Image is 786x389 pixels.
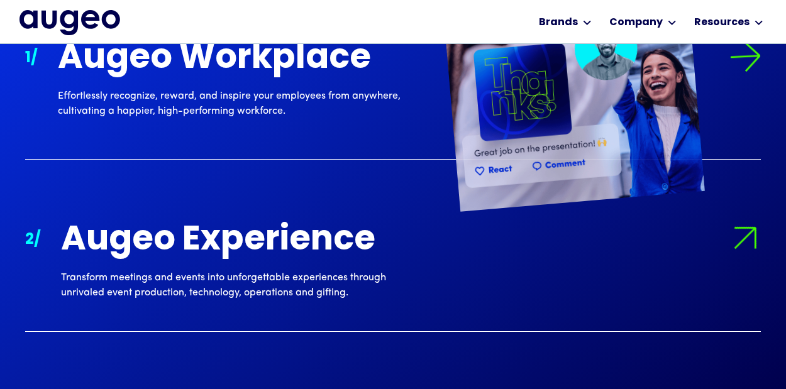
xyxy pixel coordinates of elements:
div: / [34,229,41,251]
div: Augeo Workplace [58,41,420,78]
img: Arrow symbol in bright green pointing right to indicate an active link. [723,216,768,261]
a: home [19,10,120,36]
a: 2/Arrow symbol in bright green pointing right to indicate an active link.Augeo ExperienceTransfor... [25,191,761,331]
div: Augeo Experience [61,222,423,260]
div: Transform meetings and events into unforgettable experiences through unrivaled event production, ... [61,270,423,300]
div: 2 [25,229,34,251]
div: Resources [694,15,750,30]
div: Effortlessly recognize, reward, and inspire your employees from anywhere, cultivating a happier, ... [58,89,420,119]
a: 1/Arrow symbol in bright green pointing right to indicate an active link.Augeo WorkplaceEffortles... [25,9,761,160]
div: 1 [25,47,31,70]
div: Company [609,15,663,30]
img: Arrow symbol in bright green pointing right to indicate an active link. [729,40,761,73]
div: / [31,47,38,70]
div: Brands [539,15,578,30]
